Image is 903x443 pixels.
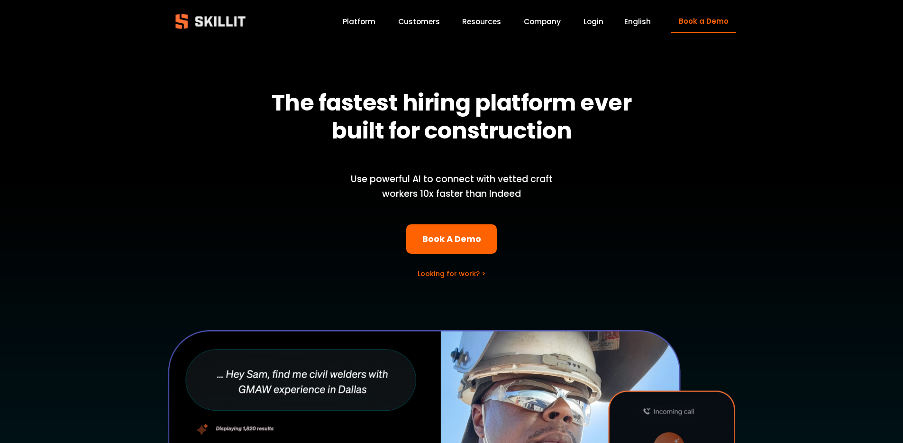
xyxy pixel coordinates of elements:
[624,15,651,28] div: language picker
[272,87,636,147] strong: The fastest hiring platform ever built for construction
[398,15,440,28] a: Customers
[584,15,603,28] a: Login
[624,16,651,27] span: English
[462,16,501,27] span: Resources
[167,7,254,36] img: Skillit
[671,10,736,33] a: Book a Demo
[418,269,485,278] a: Looking for work? >
[343,15,375,28] a: Platform
[335,172,569,201] p: Use powerful AI to connect with vetted craft workers 10x faster than Indeed
[524,15,561,28] a: Company
[406,224,497,254] a: Book A Demo
[462,15,501,28] a: folder dropdown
